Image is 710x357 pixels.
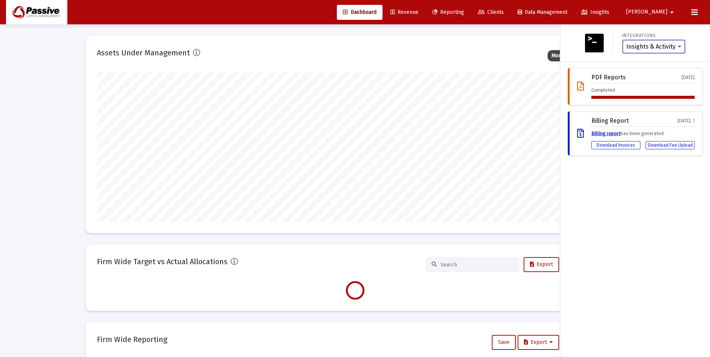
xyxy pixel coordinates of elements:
[343,9,377,15] span: Dashboard
[478,9,504,15] span: Clients
[575,5,615,20] a: Insights
[337,5,383,20] a: Dashboard
[384,5,424,20] a: Revenue
[12,5,62,20] img: Dashboard
[512,5,573,20] a: Data Management
[426,5,470,20] a: Reporting
[432,9,464,15] span: Reporting
[581,9,609,15] span: Insights
[390,9,418,15] span: Revenue
[617,4,685,19] button: [PERSON_NAME]
[626,9,667,15] span: [PERSON_NAME]
[518,9,567,15] span: Data Management
[472,5,510,20] a: Clients
[667,5,676,20] mat-icon: arrow_drop_down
